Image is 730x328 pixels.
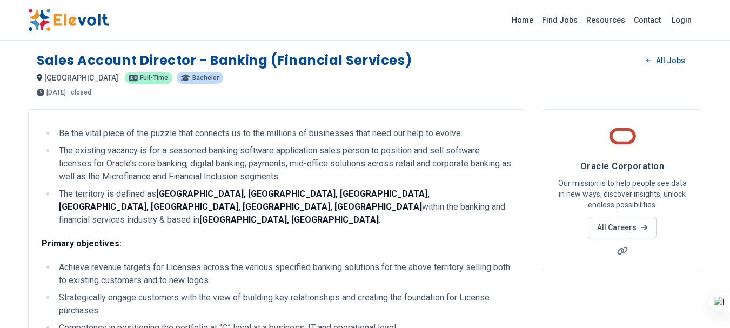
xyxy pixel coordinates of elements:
[42,238,122,249] strong: Primary objectives:
[609,123,636,150] img: Oracle Corporation
[56,261,512,287] li: Achieve revenue targets for Licenses across the various specified banking solutions for the above...
[56,127,512,140] li: Be the vital piece of the puzzle that connects us to the millions of businesses that need our hel...
[56,188,512,226] li: The territory is defined as within the banking and financial services industry & based in
[59,189,430,212] strong: [GEOGRAPHIC_DATA], [GEOGRAPHIC_DATA], [GEOGRAPHIC_DATA], [GEOGRAPHIC_DATA], [GEOGRAPHIC_DATA], [G...
[192,75,219,81] span: Bachelor
[46,89,66,96] span: [DATE]
[556,178,689,210] p: Our mission is to help people see data in new ways, discover insights, unlock endless possibilities.
[638,52,693,69] a: All Jobs
[588,217,657,238] a: All Careers
[56,144,512,183] li: The existing vacancy is for a seasoned banking software application sales person to position and ...
[538,11,582,29] a: Find Jobs
[676,276,730,328] iframe: Chat Widget
[629,11,665,29] a: Contact
[665,9,698,31] a: Login
[56,291,512,317] li: Strategically engage customers with the view of building key relationships and creating the found...
[44,73,118,82] span: [GEOGRAPHIC_DATA]
[28,9,109,31] img: Elevolt
[582,11,629,29] a: Resources
[199,215,381,225] strong: [GEOGRAPHIC_DATA], [GEOGRAPHIC_DATA].
[676,276,730,328] div: Widget de chat
[37,52,412,69] h1: Sales Account Director - Banking (Financial Services)
[507,11,538,29] a: Home
[580,161,664,171] span: Oracle Corporation
[140,75,168,81] span: Full-time
[68,89,91,96] p: - closed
